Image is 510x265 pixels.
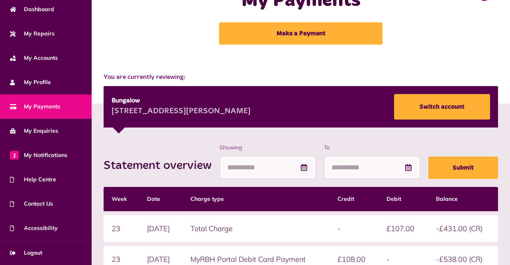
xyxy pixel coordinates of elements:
span: You are currently reviewing: [104,73,498,82]
td: - [330,215,379,242]
span: My Profile [10,78,51,86]
span: Dashboard [10,5,54,14]
th: Charge type [182,187,330,211]
span: Contact Us [10,200,53,208]
div: Bungalow [112,96,251,106]
div: [STREET_ADDRESS][PERSON_NAME] [112,106,251,118]
span: My Enquiries [10,127,58,135]
span: Help Centre [10,175,56,184]
th: Credit [330,187,379,211]
span: Logout [10,249,42,257]
a: Make a Payment [219,22,382,45]
span: My Repairs [10,29,55,38]
td: £107.00 [379,215,428,242]
td: [DATE] [139,215,182,242]
td: -£431.00 (CR) [428,215,498,242]
td: 23 [104,215,139,242]
td: Total Charge [182,215,330,242]
th: Debit [379,187,428,211]
span: 1 [10,151,19,159]
th: Week [104,187,139,211]
h2: Statement overview [104,159,220,173]
th: Balance [428,187,498,211]
span: Accessibility [10,224,58,232]
label: Showing [220,143,316,152]
span: My Notifications [10,151,67,159]
span: My Accounts [10,54,58,62]
a: Switch account [394,94,490,120]
button: Submit [428,157,498,179]
span: My Payments [10,102,60,111]
label: To [324,143,420,152]
th: Date [139,187,182,211]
